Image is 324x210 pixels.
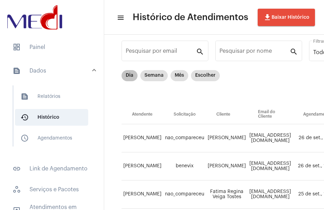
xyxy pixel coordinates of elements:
[4,82,104,156] div: sidenav iconDados
[15,130,88,146] span: Agendamentos
[122,124,163,152] td: [PERSON_NAME]
[248,180,293,209] td: [EMAIL_ADDRESS][DOMAIN_NAME]
[15,109,88,126] span: Histórico
[258,9,315,26] button: Baixar Histórico
[206,180,248,209] td: Fatima Regina Veiga Tostes
[191,70,220,81] mat-chip: Escolher
[165,135,204,140] span: nao_compareceu
[20,92,29,101] mat-icon: sidenav icon
[206,105,248,124] th: Cliente
[263,13,272,22] mat-icon: file_download
[20,134,29,142] mat-icon: sidenav icon
[219,49,290,56] input: Pesquisar por nome
[7,160,97,177] span: Link de Agendamento
[122,70,138,81] mat-chip: Dia
[6,3,64,31] img: d3a1b5fa-500b-b90f-5a1c-719c20e9830b.png
[165,192,204,196] span: nao_compareceu
[206,124,248,152] td: [PERSON_NAME]
[15,88,88,105] span: Relatórios
[7,181,97,198] span: Serviços e Pacotes
[290,47,298,56] mat-icon: search
[171,70,188,81] mat-chip: Mês
[122,180,163,209] td: [PERSON_NAME]
[163,105,206,124] th: Solicitação
[176,163,193,168] span: benevix
[13,67,21,75] mat-icon: sidenav icon
[126,49,196,56] input: Pesquisar por email
[248,124,293,152] td: [EMAIL_ADDRESS][DOMAIN_NAME]
[20,113,29,121] mat-icon: sidenav icon
[206,152,248,180] td: [PERSON_NAME]
[4,60,104,82] mat-expansion-panel-header: sidenav iconDados
[122,152,163,180] td: [PERSON_NAME]
[13,165,21,173] mat-icon: sidenav icon
[196,47,204,56] mat-icon: search
[248,152,293,180] td: [EMAIL_ADDRESS][DOMAIN_NAME]
[13,43,21,51] span: sidenav icon
[263,15,309,20] span: Baixar Histórico
[122,105,163,124] th: Atendente
[140,70,168,81] mat-chip: Semana
[117,14,124,22] mat-icon: sidenav icon
[13,67,93,75] mat-panel-title: Dados
[248,105,293,124] th: Email do Cliente
[133,12,248,23] span: Histórico de Atendimentos
[7,39,97,56] span: Painel
[13,185,21,194] span: sidenav icon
